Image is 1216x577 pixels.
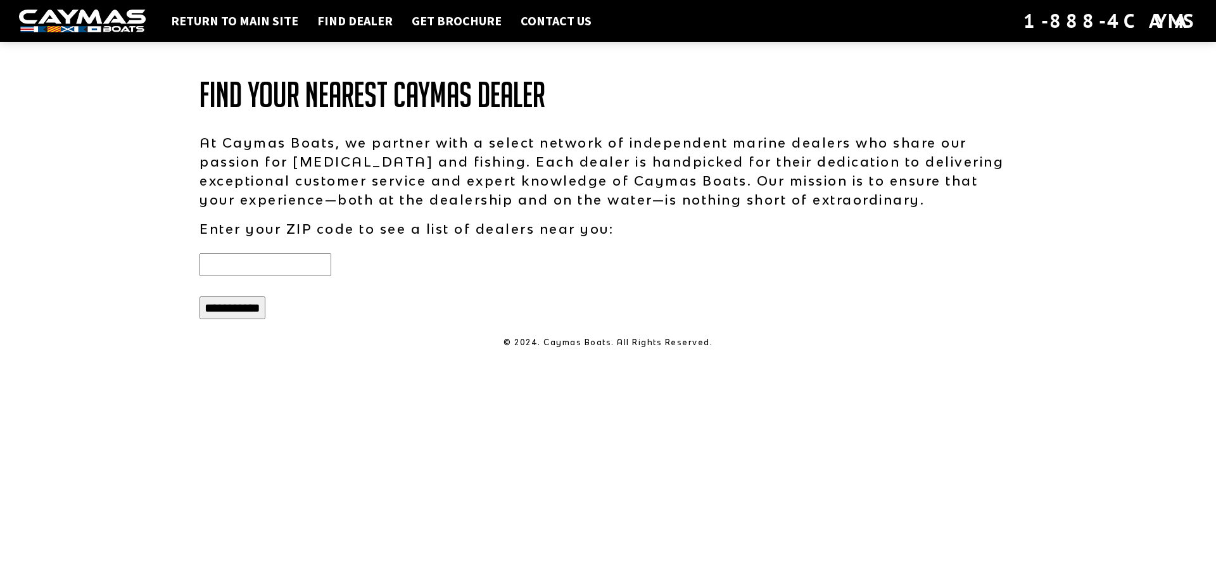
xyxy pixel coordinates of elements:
[199,133,1016,209] p: At Caymas Boats, we partner with a select network of independent marine dealers who share our pas...
[165,13,305,29] a: Return to main site
[1023,7,1197,35] div: 1-888-4CAYMAS
[199,219,1016,238] p: Enter your ZIP code to see a list of dealers near you:
[405,13,508,29] a: Get Brochure
[199,76,1016,114] h1: Find Your Nearest Caymas Dealer
[514,13,598,29] a: Contact Us
[311,13,399,29] a: Find Dealer
[19,10,146,33] img: white-logo-c9c8dbefe5ff5ceceb0f0178aa75bf4bb51f6bca0971e226c86eb53dfe498488.png
[199,337,1016,348] p: © 2024. Caymas Boats. All Rights Reserved.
